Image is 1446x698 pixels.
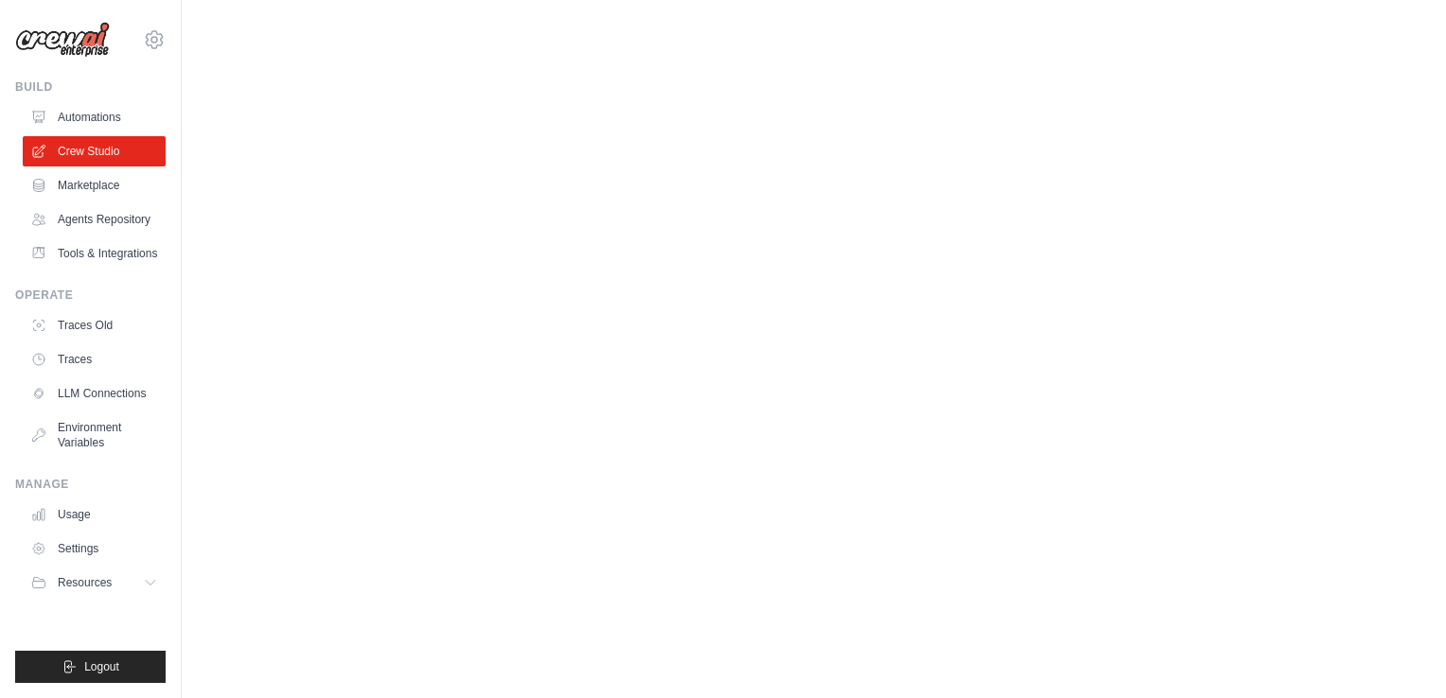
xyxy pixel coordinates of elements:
button: Logout [15,651,166,683]
button: Resources [23,567,166,598]
div: Build [15,79,166,95]
div: Operate [15,288,166,303]
a: Traces Old [23,310,166,340]
a: Tools & Integrations [23,238,166,269]
a: Usage [23,499,166,530]
img: Logo [15,22,110,58]
a: Traces [23,344,166,375]
a: Automations [23,102,166,132]
a: LLM Connections [23,378,166,409]
span: Resources [58,575,112,590]
a: Environment Variables [23,412,166,458]
span: Logout [84,659,119,674]
a: Settings [23,533,166,564]
a: Crew Studio [23,136,166,166]
a: Agents Repository [23,204,166,235]
div: Manage [15,477,166,492]
a: Marketplace [23,170,166,201]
